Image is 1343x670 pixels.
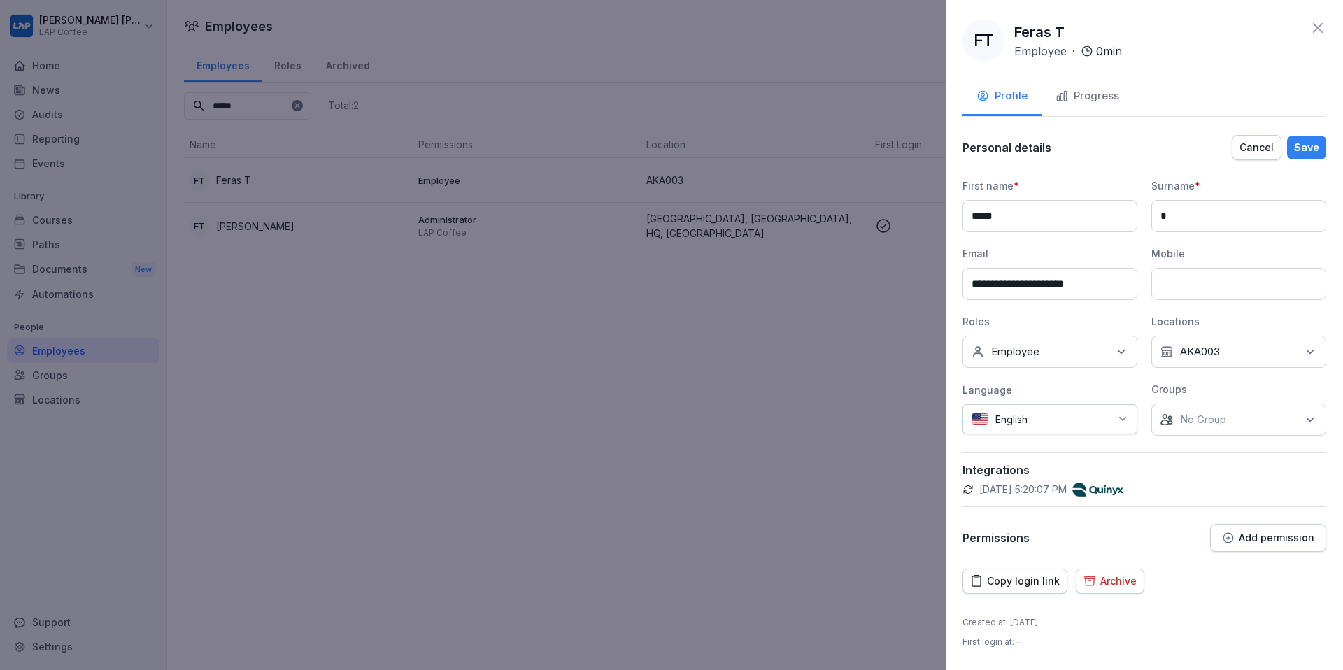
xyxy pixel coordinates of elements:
[1151,314,1326,329] div: Locations
[979,483,1067,497] p: [DATE] 5:20:07 PM
[1287,136,1326,159] button: Save
[962,636,1021,648] p: First login at :
[1072,483,1123,497] img: quinyx.png
[962,78,1042,116] button: Profile
[991,345,1039,359] p: Employee
[1096,43,1122,59] p: 0 min
[1014,43,1067,59] p: Employee
[962,531,1030,545] p: Permissions
[972,413,988,426] img: us.svg
[1180,345,1220,359] p: AKA003
[1083,573,1137,589] div: Archive
[962,178,1137,193] div: First name
[1056,88,1119,104] div: Progress
[1180,413,1226,427] p: No Group
[1151,178,1326,193] div: Surname
[1014,43,1122,59] div: ·
[962,314,1137,329] div: Roles
[1042,78,1133,116] button: Progress
[970,573,1060,589] div: Copy login link
[962,463,1326,477] p: Integrations
[962,404,1137,434] div: English
[1014,22,1065,43] p: Feras T
[1239,532,1314,543] p: Add permission
[1239,140,1274,155] div: Cancel
[962,246,1137,261] div: Email
[962,383,1137,397] div: Language
[1232,135,1281,160] button: Cancel
[1076,569,1144,594] button: Archive
[1210,524,1326,552] button: Add permission
[1151,382,1326,397] div: Groups
[962,141,1051,155] p: Personal details
[1151,246,1326,261] div: Mobile
[1294,140,1319,155] div: Save
[1016,636,1021,647] span: –
[962,616,1038,629] p: Created at : [DATE]
[976,88,1028,104] div: Profile
[962,20,1004,62] div: FT
[962,569,1067,594] button: Copy login link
